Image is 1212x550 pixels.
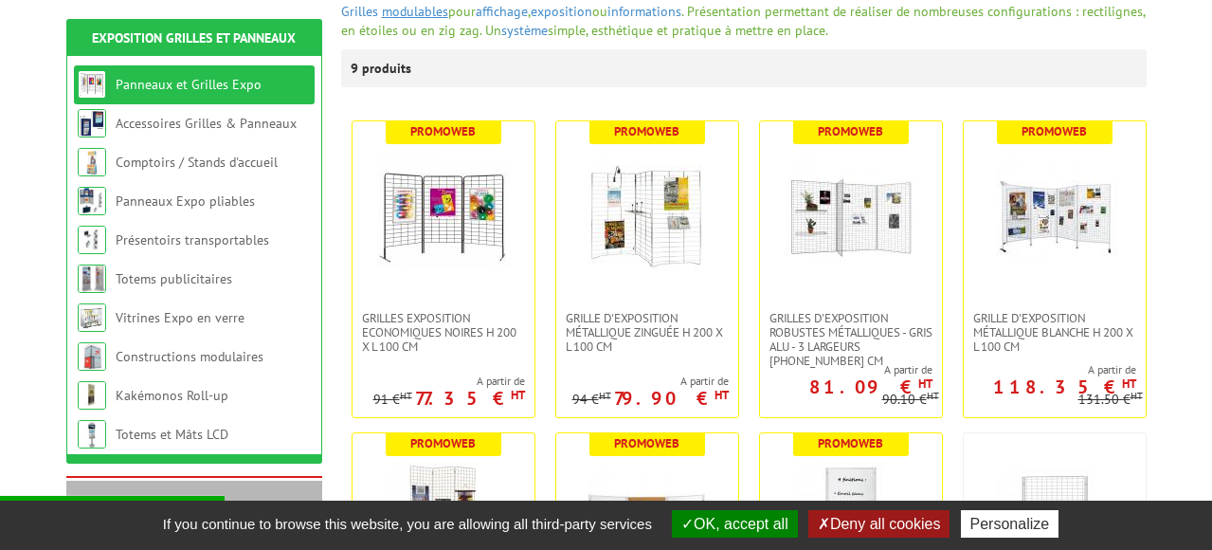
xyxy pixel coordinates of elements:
sup: HT [715,387,729,403]
p: 91 € [373,393,412,407]
b: Promoweb [614,435,679,451]
a: Grilles d'exposition robustes métalliques - gris alu - 3 largeurs [PHONE_NUMBER] cm [760,311,942,368]
img: Totems et Mâts LCD [78,420,106,449]
img: Présentoirs transportables [78,226,106,254]
span: Grille d'exposition métallique Zinguée H 200 x L 100 cm [566,311,729,354]
img: Comptoirs / Stands d'accueil [78,148,106,176]
a: Kakémonos Roll-up [116,387,228,404]
p: 131.50 € [1078,393,1143,407]
p: 77.35 € [415,393,525,404]
img: Kakémonos Roll-up [78,381,106,410]
sup: HT [927,389,939,402]
button: Deny all cookies [808,510,950,538]
img: Grille d'exposition métallique blanche H 200 x L 100 cm [988,150,1121,283]
b: Promoweb [614,123,679,139]
a: Totems publicitaires [116,270,232,287]
a: Panneaux Expo pliables [116,192,255,210]
a: Grille d'exposition métallique blanche H 200 x L 100 cm [964,311,1146,354]
span: pour , ou . Présentation permettant de réaliser de nombreuses configurations : rectilignes, en ét... [341,3,1145,39]
a: modulables [382,3,448,20]
a: Totems et Mâts LCD [116,426,228,443]
button: Personalize (modal window) [961,510,1059,538]
sup: HT [918,376,932,392]
p: 94 € [572,393,611,407]
img: Constructions modulaires [78,342,106,371]
span: A partir de [964,362,1136,377]
sup: HT [400,389,412,402]
b: Promoweb [410,123,476,139]
sup: HT [1131,389,1143,402]
a: Grilles [341,3,378,20]
a: Panneaux et Grilles Expo [116,76,262,93]
b: Promoweb [818,123,883,139]
p: 81.09 € [809,381,932,393]
img: Panneaux et Grilles Expo [78,70,106,99]
a: Présentoirs transportables [116,231,269,248]
a: FABRICATIONS"Sur Mesure" [81,493,178,529]
a: Constructions modulaires [116,348,263,365]
img: Vitrines Expo en verre [78,303,106,332]
span: If you continue to browse this website, you are allowing all third-party services [154,516,661,532]
sup: HT [511,387,525,403]
b: Promoweb [1022,123,1087,139]
a: informations [607,3,681,20]
img: Grilles Exposition Economiques Noires H 200 x L 100 cm [377,150,510,283]
p: 79.90 € [614,393,729,404]
a: exposition [531,3,592,20]
img: Grilles d'exposition robustes métalliques - gris alu - 3 largeurs 70-100-120 cm [785,150,917,283]
img: Grille d'exposition métallique Zinguée H 200 x L 100 cm [581,150,714,283]
p: 90.10 € [882,393,939,407]
img: Accessoires Grilles & Panneaux [78,109,106,137]
a: Exposition Grilles et Panneaux [92,29,296,46]
span: A partir de [760,362,932,377]
sup: HT [1122,376,1136,392]
span: A partir de [373,374,525,389]
span: Grilles Exposition Economiques Noires H 200 x L 100 cm [362,311,525,354]
p: 118.35 € [993,381,1136,393]
span: Grilles d'exposition robustes métalliques - gris alu - 3 largeurs [PHONE_NUMBER] cm [769,311,932,368]
span: A partir de [572,374,729,389]
a: système [501,22,548,39]
img: Totems publicitaires [78,265,106,293]
b: Promoweb [818,435,883,451]
a: Grilles Exposition Economiques Noires H 200 x L 100 cm [353,311,534,354]
a: affichage [476,3,528,20]
sup: HT [599,389,611,402]
button: OK, accept all [672,510,798,538]
a: Accessoires Grilles & Panneaux [116,115,297,132]
b: Promoweb [410,435,476,451]
a: Grille d'exposition métallique Zinguée H 200 x L 100 cm [556,311,738,354]
a: Comptoirs / Stands d'accueil [116,154,278,171]
span: Grille d'exposition métallique blanche H 200 x L 100 cm [973,311,1136,354]
img: Panneaux Expo pliables [78,187,106,215]
p: 9 produits [351,49,422,87]
a: Vitrines Expo en verre [116,309,244,326]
